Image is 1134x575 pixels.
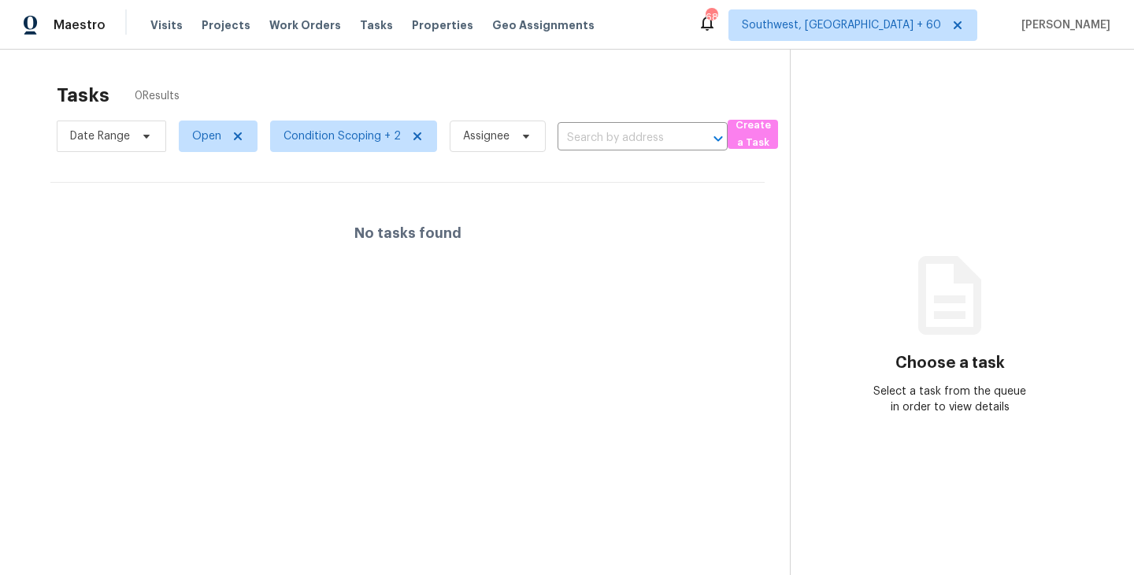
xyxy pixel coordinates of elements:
[558,126,684,150] input: Search by address
[736,117,770,153] span: Create a Task
[492,17,595,33] span: Geo Assignments
[283,128,401,144] span: Condition Scoping + 2
[202,17,250,33] span: Projects
[728,120,778,149] button: Create a Task
[354,225,461,241] h4: No tasks found
[742,17,941,33] span: Southwest, [GEOGRAPHIC_DATA] + 60
[706,9,717,25] div: 682
[54,17,106,33] span: Maestro
[1015,17,1110,33] span: [PERSON_NAME]
[70,128,130,144] span: Date Range
[463,128,510,144] span: Assignee
[870,384,1029,415] div: Select a task from the queue in order to view details
[707,128,729,150] button: Open
[895,355,1005,371] h3: Choose a task
[150,17,183,33] span: Visits
[269,17,341,33] span: Work Orders
[360,20,393,31] span: Tasks
[57,87,109,103] h2: Tasks
[135,88,180,104] span: 0 Results
[412,17,473,33] span: Properties
[192,128,221,144] span: Open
